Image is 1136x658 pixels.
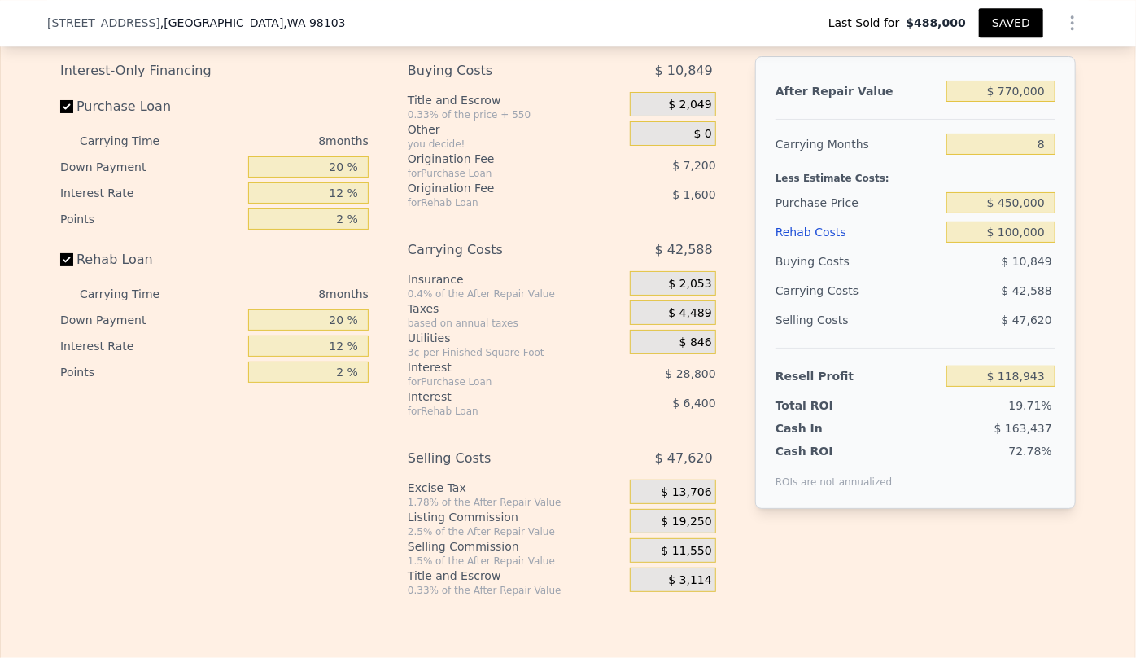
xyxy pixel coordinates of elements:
[662,544,712,559] span: $ 11,550
[906,15,966,31] span: $488,000
[408,359,589,375] div: Interest
[408,300,623,317] div: Taxes
[668,306,711,321] span: $ 4,489
[408,330,623,346] div: Utilities
[80,281,186,307] div: Carrying Time
[60,206,242,232] div: Points
[408,196,589,209] div: for Rehab Loan
[60,245,242,274] label: Rehab Loan
[776,77,940,106] div: After Repair Value
[1056,7,1089,39] button: Show Options
[408,180,589,196] div: Origination Fee
[408,509,623,525] div: Listing Commission
[408,568,623,584] div: Title and Escrow
[408,346,623,359] div: 3¢ per Finished Square Foot
[408,375,589,388] div: for Purchase Loan
[60,180,242,206] div: Interest Rate
[672,188,715,201] span: $ 1,600
[776,188,940,217] div: Purchase Price
[408,167,589,180] div: for Purchase Loan
[408,388,589,405] div: Interest
[408,56,589,86] div: Buying Costs
[60,307,242,333] div: Down Payment
[160,15,346,31] span: , [GEOGRAPHIC_DATA]
[1002,255,1052,268] span: $ 10,849
[60,56,369,86] div: Interest-Only Financing
[994,422,1052,435] span: $ 163,437
[408,271,623,287] div: Insurance
[192,128,369,154] div: 8 months
[408,151,589,167] div: Origination Fee
[979,8,1043,37] button: SAVED
[776,397,877,414] div: Total ROI
[1002,284,1052,297] span: $ 42,588
[408,538,623,555] div: Selling Commission
[776,305,940,335] div: Selling Costs
[47,15,160,31] span: [STREET_ADDRESS]
[408,555,623,568] div: 1.5% of the After Repair Value
[828,15,907,31] span: Last Sold for
[408,317,623,330] div: based on annual taxes
[694,127,712,142] span: $ 0
[666,367,716,380] span: $ 28,800
[408,92,623,108] div: Title and Escrow
[1009,399,1052,412] span: 19.71%
[408,108,623,121] div: 0.33% of the price + 550
[408,121,623,138] div: Other
[776,247,940,276] div: Buying Costs
[408,525,623,538] div: 2.5% of the After Repair Value
[408,138,623,151] div: you decide!
[408,584,623,597] div: 0.33% of the After Repair Value
[408,235,589,265] div: Carrying Costs
[655,444,713,473] span: $ 47,620
[408,444,589,473] div: Selling Costs
[1009,445,1052,458] span: 72.78%
[672,159,715,172] span: $ 7,200
[60,154,242,180] div: Down Payment
[283,16,345,29] span: , WA 98103
[672,397,715,410] span: $ 6,400
[80,128,186,154] div: Carrying Time
[408,496,623,509] div: 1.78% of the After Repair Value
[408,405,589,418] div: for Rehab Loan
[776,459,893,489] div: ROIs are not annualized
[668,277,711,292] span: $ 2,053
[679,336,712,350] span: $ 846
[668,98,711,112] span: $ 2,049
[655,56,713,86] span: $ 10,849
[662,515,712,529] span: $ 19,250
[60,253,73,266] input: Rehab Loan
[668,573,711,588] span: $ 3,114
[655,235,713,265] span: $ 42,588
[662,485,712,500] span: $ 13,706
[60,333,242,359] div: Interest Rate
[192,281,369,307] div: 8 months
[1002,314,1052,327] span: $ 47,620
[776,129,940,159] div: Carrying Months
[776,420,877,436] div: Cash In
[776,217,940,247] div: Rehab Costs
[60,100,73,113] input: Purchase Loan
[408,287,623,300] div: 0.4% of the After Repair Value
[408,480,623,496] div: Excise Tax
[776,159,1055,188] div: Less Estimate Costs:
[60,92,242,121] label: Purchase Loan
[776,276,877,305] div: Carrying Costs
[60,359,242,385] div: Points
[776,443,893,459] div: Cash ROI
[776,362,940,391] div: Resell Profit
